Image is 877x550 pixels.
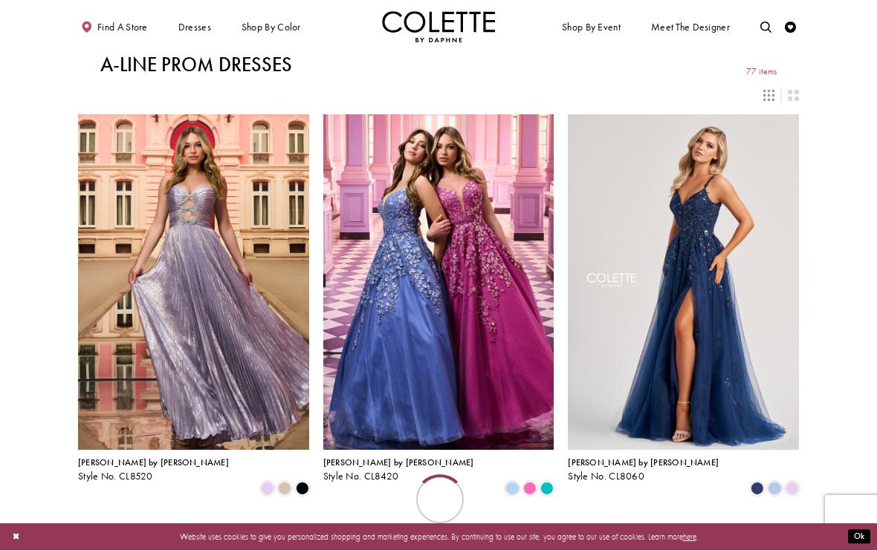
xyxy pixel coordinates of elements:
a: here [683,531,696,542]
a: Visit Colette by Daphne Style No. CL8420 Page [323,114,554,450]
i: Lilac [261,482,274,495]
i: Jade [540,482,554,495]
a: Toggle search [757,11,774,42]
span: Meet the designer [651,22,730,33]
span: Style No. CL8420 [323,470,399,482]
span: [PERSON_NAME] by [PERSON_NAME] [568,456,719,468]
div: Colette by Daphne Style No. CL8520 [78,458,229,482]
span: Find a store [97,22,148,33]
span: 77 items [746,67,777,76]
span: Dresses [175,11,214,42]
p: Website uses cookies to give you personalized shopping and marketing experiences. By continuing t... [81,529,796,544]
i: Periwinkle [505,482,519,495]
span: Shop By Event [559,11,623,42]
span: Shop By Event [562,22,621,33]
span: Style No. CL8060 [568,470,644,482]
div: Colette by Daphne Style No. CL8060 [568,458,719,482]
span: Shop by color [242,22,301,33]
span: Switch layout to 3 columns [763,90,774,101]
span: Dresses [178,22,211,33]
span: Switch layout to 2 columns [788,90,799,101]
span: [PERSON_NAME] by [PERSON_NAME] [78,456,229,468]
i: Black [296,482,309,495]
div: Colette by Daphne Style No. CL8420 [323,458,474,482]
span: Style No. CL8520 [78,470,153,482]
i: Gold Dust [278,482,291,495]
a: Find a store [78,11,150,42]
i: Bluebell [768,482,781,495]
span: [PERSON_NAME] by [PERSON_NAME] [323,456,474,468]
div: Layout Controls [71,82,806,107]
i: Pink [523,482,537,495]
i: Lilac [786,482,799,495]
a: Visit Colette by Daphne Style No. CL8520 Page [78,114,309,450]
img: Colette by Daphne [382,11,495,42]
a: Meet the designer [648,11,733,42]
h1: A-Line Prom Dresses [100,53,292,76]
a: Check Wishlist [782,11,799,42]
span: Shop by color [239,11,303,42]
button: Close Dialog [7,527,25,547]
i: Navy Blue [751,482,764,495]
button: Submit Dialog [848,530,870,544]
a: Visit Colette by Daphne Style No. CL8060 Page [568,114,799,450]
a: Visit Home Page [382,11,495,42]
